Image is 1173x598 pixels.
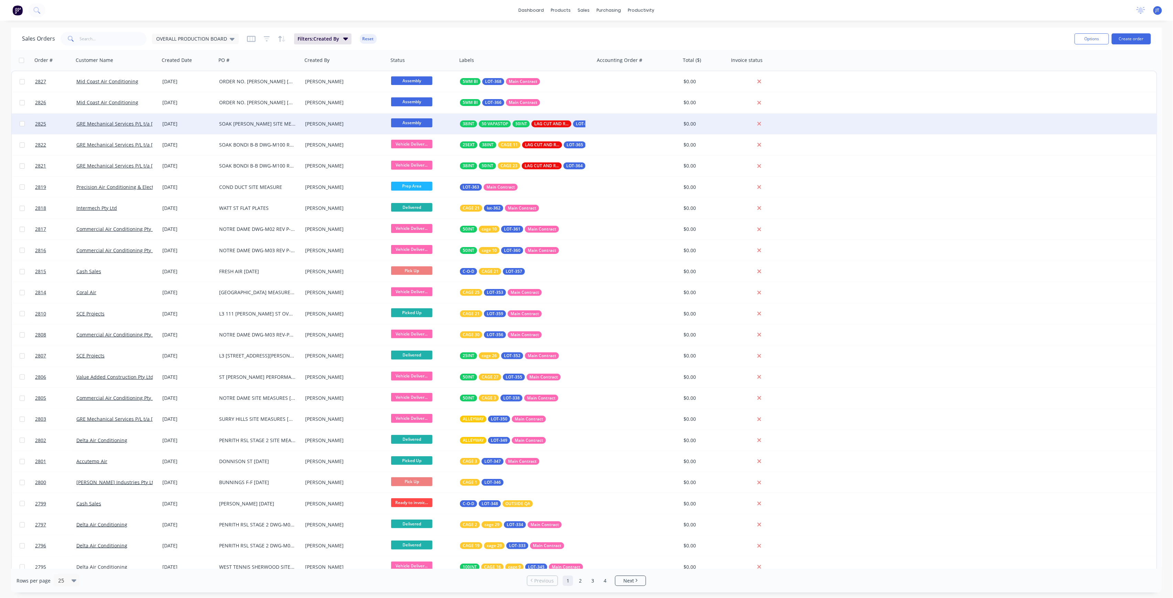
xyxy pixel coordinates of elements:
[391,372,432,380] span: Vehicle Deliver...
[162,395,214,402] div: [DATE]
[35,240,76,261] a: 2816
[35,430,76,451] a: 2802
[162,205,214,212] div: [DATE]
[487,331,503,338] span: LOT-356
[305,289,381,296] div: [PERSON_NAME]
[491,416,507,423] span: LOT-350
[76,564,127,570] a: Delta Air Conditioning
[501,162,517,169] span: CAGE 23
[35,78,46,85] span: 2827
[305,99,381,106] div: [PERSON_NAME]
[76,542,127,549] a: Delta Air Conditioning
[503,395,520,402] span: LOT-338
[504,226,520,233] span: LOT-361
[35,99,46,106] span: 2826
[76,162,234,169] a: GRE Mechanical Services P/L t/a [PERSON_NAME] & [PERSON_NAME]
[528,226,556,233] span: Main Contract
[391,287,432,296] span: Vehicle Deliver...
[22,35,55,42] h1: Sales Orders
[528,564,545,570] span: LOT-345
[35,409,76,429] a: 2803
[305,141,381,148] div: [PERSON_NAME]
[80,32,147,46] input: Search...
[162,437,214,444] div: [DATE]
[460,120,631,127] button: 38INT50 VAPASTOP50INTLAG CUT AND READYLOT-367
[35,367,76,387] a: 2806
[305,120,381,127] div: [PERSON_NAME]
[162,99,214,106] div: [DATE]
[1075,33,1109,44] button: Options
[510,310,539,317] span: Main Contract
[463,395,474,402] span: 50INT
[482,162,493,169] span: 50INT
[515,437,543,444] span: Main Contract
[391,76,432,85] span: Assembly
[515,416,543,423] span: Main Contract
[76,205,117,211] a: Intermech Pty Ltd
[162,352,214,359] div: [DATE]
[460,205,539,212] button: CAGE 21lot-362Main Contract
[463,99,478,106] span: 5MM BI
[625,5,658,15] div: productivity
[684,395,724,402] div: $0.00
[506,268,522,275] span: LOT-357
[76,458,107,464] a: Accutemp Air
[533,542,561,549] span: Main Contract
[76,184,180,190] a: Precision Air Conditioning & Electrical Pty Ltd
[35,514,76,535] a: 2797
[35,303,76,324] a: 2810
[527,395,556,402] span: Main Contract
[506,374,522,381] span: LOT-355
[391,308,432,317] span: Picked Up
[219,141,295,148] div: SOAK BONDI B-B DWG-M100 REF-F RUN C - DUN E
[305,184,381,191] div: [PERSON_NAME]
[460,352,559,359] button: 25INTcage 26LOT-352Main Contract
[391,203,432,212] span: Delivered
[35,177,76,197] a: 2819
[76,78,138,85] a: Mid Coast Air Conditioning
[460,99,540,106] button: 5MM BILOT-366Main Contract
[76,57,113,64] div: Customer Name
[35,493,76,514] a: 2799
[548,5,574,15] div: products
[219,205,295,212] div: WATT ST FLAT PLATES
[463,521,477,528] span: CAGE 2
[684,99,724,106] div: $0.00
[484,458,501,465] span: LOT-347
[684,310,724,317] div: $0.00
[35,219,76,239] a: 2817
[482,120,508,127] span: 50 VAPASTOP
[35,500,46,507] span: 2799
[76,331,160,338] a: Commercial Air Conditioning Pty Ltd
[460,310,542,317] button: CAGE 21LOT-359Main Contract
[391,140,432,148] span: Vehicle Deliver...
[35,141,46,148] span: 2822
[463,542,480,549] span: CAGE 19
[35,352,46,359] span: 2807
[463,310,480,317] span: CAGE 21
[305,395,381,402] div: [PERSON_NAME]
[360,34,377,44] button: Reset
[597,57,642,64] div: Accounting Order #
[484,521,499,528] span: cage 29
[305,162,381,169] div: [PERSON_NAME]
[588,576,598,586] a: Page 3
[35,92,76,113] a: 2826
[34,57,53,64] div: Order #
[485,99,502,106] span: LOT-366
[305,374,381,381] div: [PERSON_NAME]
[162,184,214,191] div: [DATE]
[484,564,501,570] span: CAGE 16
[76,120,234,127] a: GRE Mechanical Services P/L t/a [PERSON_NAME] & [PERSON_NAME]
[162,226,214,233] div: [DATE]
[463,205,480,212] span: CAGE 21
[156,35,227,42] span: OVERALL PRODUCTION BOARD
[219,395,295,402] div: NOTRE DAME SITE MEASURES [DATE]
[35,542,46,549] span: 2796
[486,184,515,191] span: Main Contract
[508,458,537,465] span: Main Contract
[463,226,474,233] span: 50INT
[305,352,381,359] div: [PERSON_NAME]
[501,141,518,148] span: CAGE 11
[563,576,573,586] a: Page 1 is your current page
